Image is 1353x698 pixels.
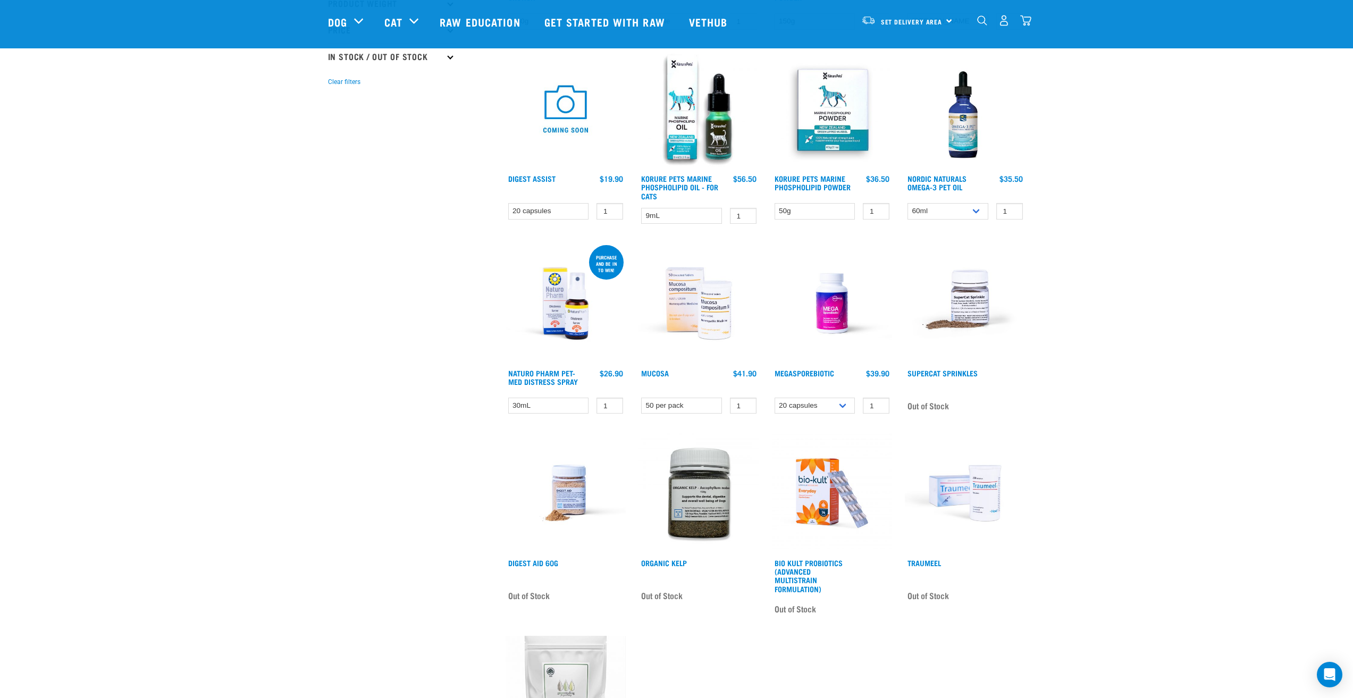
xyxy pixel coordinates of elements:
span: Out of Stock [907,587,949,603]
img: POWDER01 65ae0065 919d 4332 9357 5d1113de9ef1 1024x1024 [772,49,893,170]
div: Open Intercom Messenger [1317,662,1342,687]
a: Traumeel [907,561,941,565]
div: $26.90 [600,369,623,377]
div: $19.90 [600,174,623,183]
span: Out of Stock [508,587,550,603]
img: user.png [998,15,1010,26]
a: Dog [328,14,347,30]
img: RE Product Shoot 2023 Nov8652 [638,243,759,364]
img: 10870 [638,433,759,553]
div: $39.90 [866,369,889,377]
img: RE Product Shoot 2023 Nov8644 [905,433,1026,553]
img: Plastic Container of SuperCat Sprinkles With Product Shown Outside Of The Bottle [905,243,1026,364]
img: 2023 AUG RE Product1724 [772,433,893,553]
img: Raw Essentials Digest Aid Pet Supplement [506,433,626,553]
input: 1 [863,203,889,220]
span: Out of Stock [641,587,683,603]
a: Korure Pets Marine Phospholipid Powder [775,176,851,189]
span: Out of Stock [775,601,816,617]
input: 1 [863,398,889,414]
input: 1 [730,398,757,414]
input: 1 [596,203,623,220]
div: $36.50 [866,174,889,183]
a: Bio Kult Probiotics (Advanced Multistrain Formulation) [775,561,843,591]
input: 1 [996,203,1023,220]
div: $35.50 [999,174,1023,183]
span: Set Delivery Area [881,20,943,23]
button: Clear filters [328,77,360,87]
input: 1 [596,398,623,414]
a: MegaSporeBiotic [775,371,834,375]
a: Cat [384,14,402,30]
a: Raw Education [429,1,533,43]
p: In Stock / Out Of Stock [328,43,456,70]
img: home-icon-1@2x.png [977,15,987,26]
a: Digest Aid 60g [508,561,558,565]
div: $41.90 [733,369,757,377]
a: Digest Assist [508,176,556,180]
a: Korure Pets Marine Phospholipid Oil - for Cats [641,176,718,197]
a: Nordic Naturals Omega-3 Pet Oil [907,176,967,189]
div: $56.50 [733,174,757,183]
img: RE Product Shoot 2023 Nov8635 [506,243,626,364]
img: Cat MP Oilsmaller 1024x1024 [638,49,759,170]
a: Get started with Raw [534,1,678,43]
input: 1 [730,208,757,224]
a: Mucosa [641,371,669,375]
img: Bottle Of 60ml Omega3 For Pets [905,49,1026,170]
a: Vethub [678,1,741,43]
a: Organic Kelp [641,561,687,565]
span: Out of Stock [907,398,949,414]
a: Naturo Pharm Pet-Med Distress Spray [508,371,578,383]
img: Raw Essentials Mega Spore Biotic Probiotic For Dogs [772,243,893,364]
img: van-moving.png [861,15,876,25]
img: home-icon@2x.png [1020,15,1031,26]
a: Supercat Sprinkles [907,371,978,375]
img: COMING SOON [506,49,626,170]
div: Purchase and be in to win! [589,249,624,278]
